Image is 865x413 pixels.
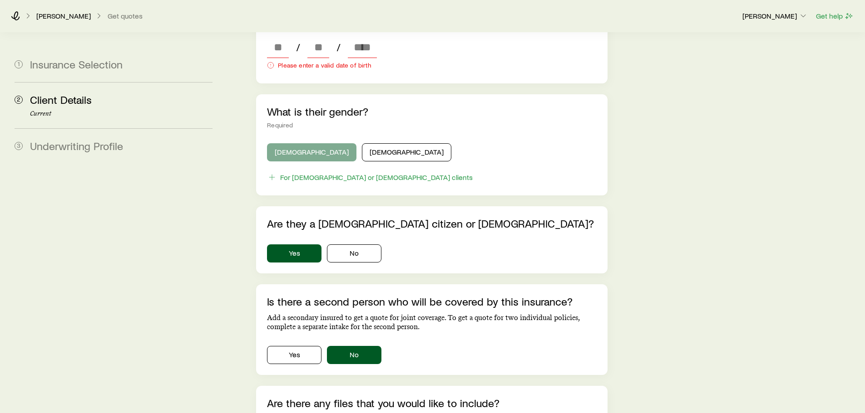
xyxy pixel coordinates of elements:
p: [PERSON_NAME] [742,11,808,20]
span: 2 [15,96,23,104]
p: What is their gender? [267,105,596,118]
button: No [327,346,381,364]
p: Is there a second person who will be covered by this insurance? [267,295,596,308]
button: [DEMOGRAPHIC_DATA] [362,143,451,161]
p: [PERSON_NAME] [36,11,91,20]
div: Required [267,121,596,129]
button: Yes [267,346,321,364]
button: Get help [816,11,854,21]
div: Please enter a valid date of birth [267,62,596,69]
span: 3 [15,142,23,150]
span: Insurance Selection [30,58,123,71]
span: / [292,41,304,53]
p: Add a secondary insured to get a quote for joint coverage. To get a quote for two individual poli... [267,313,596,331]
span: 1 [15,60,23,68]
div: For [DEMOGRAPHIC_DATA] or [DEMOGRAPHIC_DATA] clients [280,173,473,182]
span: Client Details [30,93,92,106]
button: [DEMOGRAPHIC_DATA] [267,143,356,161]
button: [PERSON_NAME] [742,11,808,22]
p: Are they a [DEMOGRAPHIC_DATA] citizen or [DEMOGRAPHIC_DATA]? [267,217,596,230]
span: Underwriting Profile [30,139,123,152]
button: For [DEMOGRAPHIC_DATA] or [DEMOGRAPHIC_DATA] clients [267,172,473,183]
button: Yes [267,244,321,262]
button: No [327,244,381,262]
p: Current [30,110,213,117]
span: / [333,41,344,53]
button: Get quotes [107,12,143,20]
p: Are there any files that you would like to include? [267,397,596,409]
